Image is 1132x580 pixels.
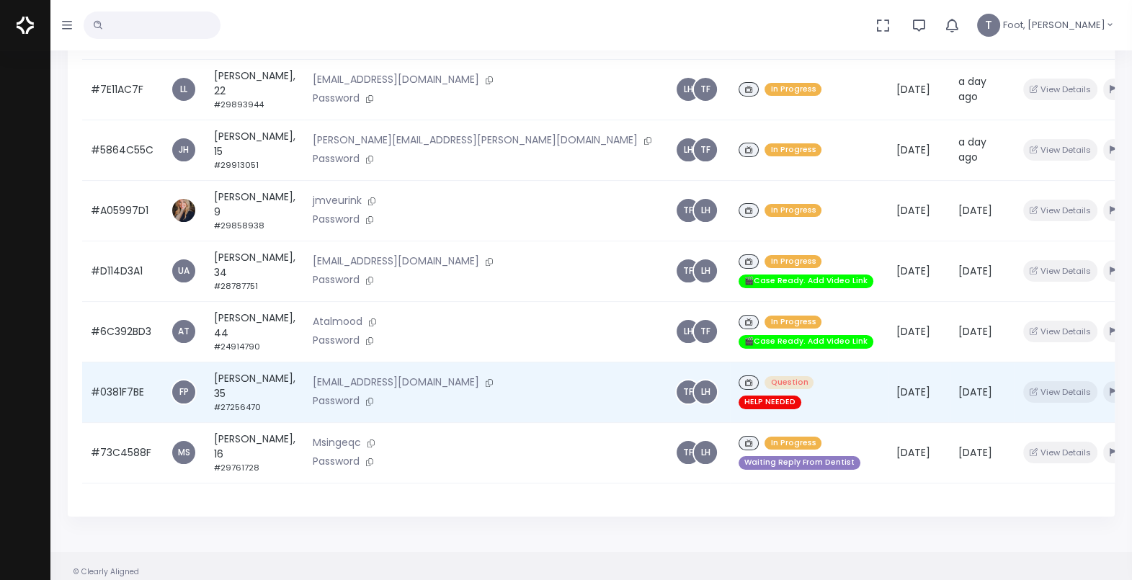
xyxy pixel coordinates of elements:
[82,241,162,301] td: #D114D3A1
[677,199,700,222] a: TF
[82,301,162,362] td: #6C392BD3
[214,280,258,292] small: #28787751
[214,159,259,171] small: #29913051
[313,272,658,288] p: Password
[694,199,717,222] a: LH
[694,320,717,343] a: TF
[1023,79,1097,99] button: View Details
[765,255,821,269] span: In Progress
[694,441,717,464] a: LH
[313,133,658,148] p: [PERSON_NAME][EMAIL_ADDRESS][PERSON_NAME][DOMAIN_NAME]
[765,83,821,97] span: In Progress
[313,435,658,451] p: Msingeqc
[1023,200,1097,220] button: View Details
[896,82,930,97] span: [DATE]
[694,78,717,101] a: TF
[765,143,821,157] span: In Progress
[958,324,992,339] span: [DATE]
[313,212,658,228] p: Password
[896,264,930,278] span: [DATE]
[896,203,930,218] span: [DATE]
[677,441,700,464] a: TF
[1023,321,1097,342] button: View Details
[896,143,930,157] span: [DATE]
[214,220,264,231] small: #29858938
[313,454,658,470] p: Password
[896,385,930,399] span: [DATE]
[694,138,717,161] a: TF
[958,203,992,218] span: [DATE]
[205,362,304,422] td: [PERSON_NAME], 35
[958,74,986,104] span: a day ago
[172,441,195,464] a: MS
[313,193,658,209] p: jmveurink
[17,10,34,40] img: Logo Horizontal
[82,422,162,483] td: #73C4588F
[205,59,304,120] td: [PERSON_NAME], 22
[313,393,658,409] p: Password
[896,445,930,460] span: [DATE]
[677,320,700,343] a: LH
[82,180,162,241] td: #A05997D1
[958,445,992,460] span: [DATE]
[694,259,717,282] a: LH
[214,462,259,473] small: #29761728
[313,151,658,167] p: Password
[313,333,658,349] p: Password
[1003,18,1105,32] span: Foot, [PERSON_NAME]
[172,259,195,282] a: UA
[677,259,700,282] a: TF
[765,204,821,218] span: In Progress
[172,320,195,343] span: AT
[205,422,304,483] td: [PERSON_NAME], 16
[313,72,658,88] p: [EMAIL_ADDRESS][DOMAIN_NAME]
[677,78,700,101] a: LH
[172,78,195,101] a: LL
[313,314,658,330] p: Atalmood
[82,59,162,120] td: #7E11AC7F
[172,138,195,161] a: JH
[1023,442,1097,463] button: View Details
[677,138,700,161] a: LH
[172,380,195,403] a: FP
[205,301,304,362] td: [PERSON_NAME], 44
[205,241,304,301] td: [PERSON_NAME], 34
[765,316,821,329] span: In Progress
[977,14,1000,37] span: T
[958,264,992,278] span: [DATE]
[1023,381,1097,402] button: View Details
[765,376,814,390] span: Question
[739,456,860,470] span: Waiting Reply From Dentist
[313,254,658,269] p: [EMAIL_ADDRESS][DOMAIN_NAME]
[896,324,930,339] span: [DATE]
[739,275,873,288] span: 🎬Case Ready. Add Video Link
[958,135,986,164] span: a day ago
[958,385,992,399] span: [DATE]
[765,437,821,450] span: In Progress
[677,380,700,403] a: TF
[694,380,717,403] a: LH
[1023,139,1097,160] button: View Details
[1023,260,1097,281] button: View Details
[214,341,260,352] small: #24914790
[82,362,162,422] td: #0381F7BE
[214,401,261,413] small: #27256470
[205,180,304,241] td: [PERSON_NAME], 9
